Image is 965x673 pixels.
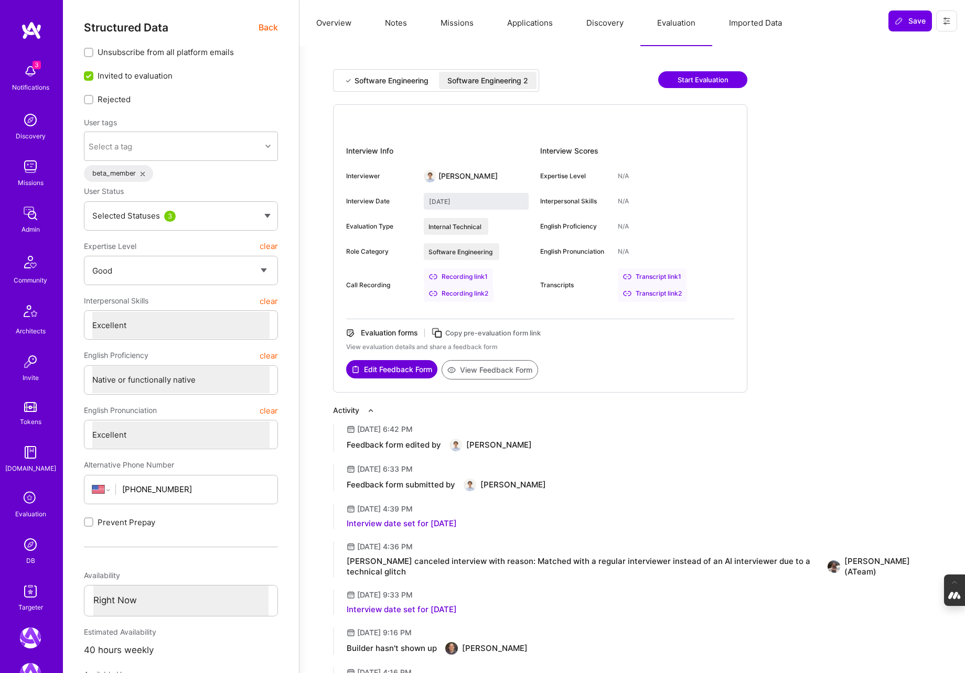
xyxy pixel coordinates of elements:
[18,249,43,275] img: Community
[357,464,413,474] div: [DATE] 6:33 PM
[346,197,415,206] div: Interview Date
[346,280,415,290] div: Call Recording
[84,187,124,196] span: User Status
[20,110,41,131] img: discovery
[844,556,931,577] div: [PERSON_NAME] (ATeam)
[449,439,462,451] img: User Avatar
[84,165,153,182] div: beta_member
[33,61,41,69] span: 3
[347,556,819,577] div: [PERSON_NAME] canceled interview with reason: Matched with a regular interviewer instead of an AI...
[265,144,271,149] i: icon Chevron
[141,172,145,176] i: icon Close
[24,402,37,412] img: tokens
[540,143,734,159] div: Interview Scores
[357,504,413,514] div: [DATE] 4:39 PM
[540,280,609,290] div: Transcripts
[658,71,747,88] button: Start Evaluation
[431,327,443,339] i: icon Copy
[447,75,528,86] div: Software Engineering 2
[357,590,413,600] div: [DATE] 9:33 PM
[84,117,117,127] label: User tags
[84,21,168,34] span: Structured Data
[14,275,47,286] div: Community
[18,300,43,325] img: Architects
[828,560,840,573] img: User Avatar
[464,479,476,491] img: User Avatar
[20,203,41,224] img: admin teamwork
[346,360,437,379] a: Edit Feedback Form
[357,424,413,435] div: [DATE] 6:42 PM
[20,351,41,372] img: Invite
[357,627,412,638] div: [DATE] 9:16 PM
[164,211,176,222] div: 3
[445,642,458,655] img: User Avatar
[347,643,437,654] div: Builder hasn't shown up
[23,372,39,383] div: Invite
[89,141,132,152] div: Select a tag
[424,170,436,182] img: User Avatar
[347,480,455,490] div: Feedback form submitted by
[22,224,40,235] div: Admin
[346,342,734,352] div: View evaluation details and share a feedback form
[355,75,428,86] div: Software Engineering
[5,463,56,474] div: [DOMAIN_NAME]
[20,534,41,555] img: Admin Search
[895,16,926,26] span: Save
[618,197,629,206] div: N/A
[18,177,44,188] div: Missions
[84,566,278,585] div: Availability
[260,401,278,420] button: clear
[20,489,40,508] i: icon SelectionTeam
[442,360,538,379] button: View Feedback Form
[20,581,41,602] img: Skill Targeter
[424,285,494,302] div: Recording link 2
[346,247,415,256] div: Role Category
[92,211,160,221] span: Selected Statuses
[98,47,234,58] span: Unsubscribe from all platform emails
[84,642,278,659] div: 40 hours weekly
[20,156,41,177] img: teamwork
[462,643,528,654] div: [PERSON_NAME]
[12,82,49,93] div: Notifications
[480,480,546,490] div: [PERSON_NAME]
[540,171,609,181] div: Expertise Level
[20,416,41,427] div: Tokens
[333,405,359,416] div: Activity
[346,143,540,159] div: Interview Info
[84,623,278,642] div: Estimated Availability
[260,237,278,256] button: clear
[424,268,493,285] a: Recording link1
[84,346,148,365] span: English Proficiency
[346,222,415,231] div: Evaluation Type
[17,627,44,648] a: A.Team: Leading A.Team's Marketing & DemandGen
[18,602,43,613] div: Targeter
[618,268,687,285] a: Transcript link1
[466,440,532,450] div: [PERSON_NAME]
[16,325,46,336] div: Architects
[347,440,441,450] div: Feedback form edited by
[20,627,41,648] img: A.Team: Leading A.Team's Marketing & DemandGen
[438,171,498,181] div: [PERSON_NAME]
[15,508,46,519] div: Evaluation
[618,268,687,285] div: Transcript link 1
[346,360,437,378] button: Edit Feedback Form
[122,476,270,503] input: +1 (000) 000-0000
[888,10,932,31] button: Save
[540,222,609,231] div: English Proficiency
[361,328,418,338] div: Evaluation forms
[347,518,457,529] div: Interview date set for [DATE]
[346,171,415,181] div: Interviewer
[618,171,629,181] div: N/A
[260,291,278,310] button: clear
[424,268,493,285] div: Recording link 1
[84,460,174,469] span: Alternative Phone Number
[98,70,173,81] span: Invited to evaluation
[618,222,629,231] div: N/A
[20,442,41,463] img: guide book
[84,237,136,256] span: Expertise Level
[445,328,541,339] div: Copy pre-evaluation form link
[84,401,157,420] span: English Pronunciation
[98,517,155,528] span: Prevent Prepay
[618,285,687,302] div: Transcript link 2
